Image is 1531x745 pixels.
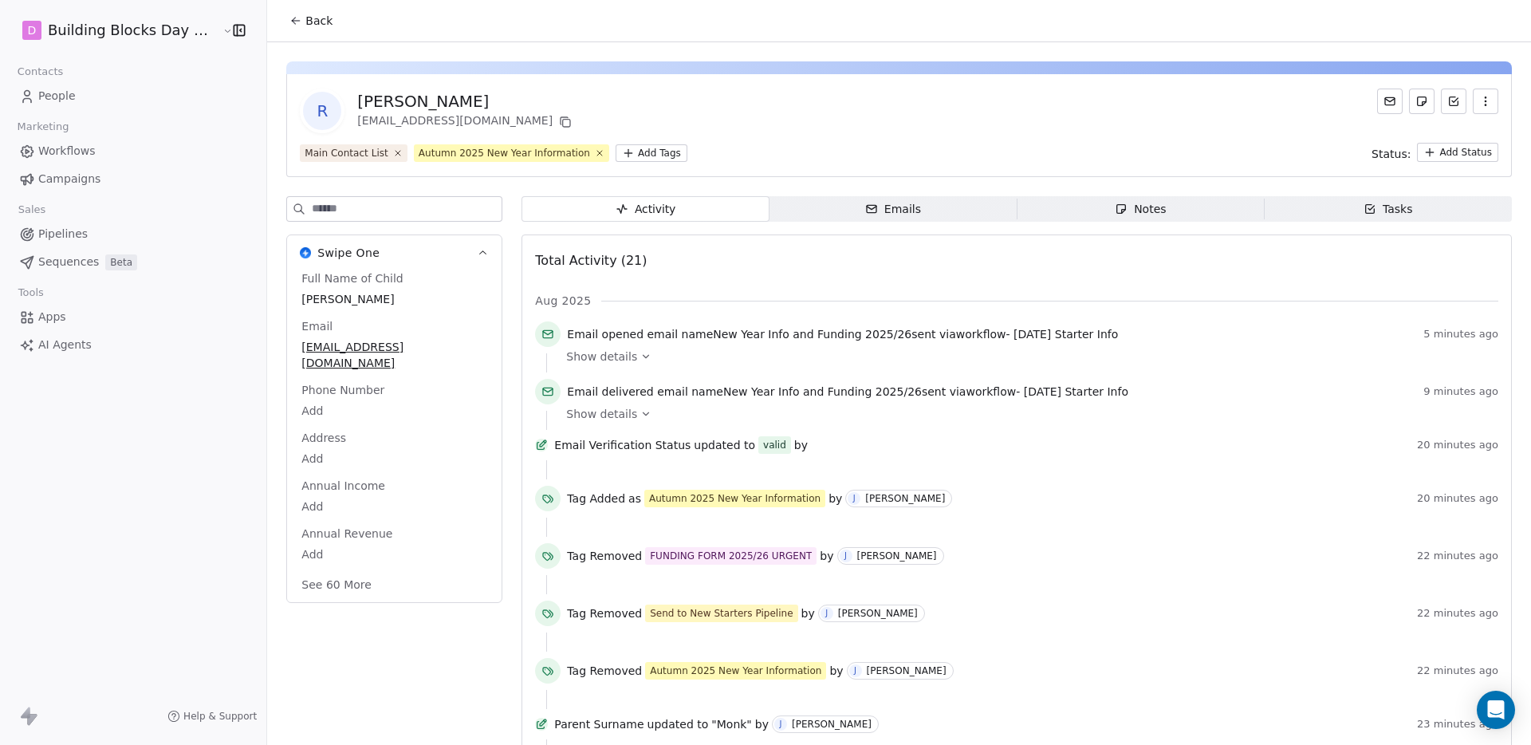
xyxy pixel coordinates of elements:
span: Email opened [567,328,643,341]
button: DBuilding Blocks Day Nurseries [19,17,211,44]
span: "Monk" [711,716,752,732]
span: Total Activity (21) [535,253,647,268]
span: D [28,22,37,38]
div: J [854,664,856,677]
div: Autumn 2025 New Year Information [650,664,821,678]
span: Pipelines [38,226,88,242]
a: People [13,83,254,109]
a: Show details [566,349,1487,365]
span: Contacts [10,60,70,84]
span: by [828,491,842,507]
span: 22 minutes ago [1417,664,1498,677]
div: Autumn 2025 New Year Information [649,491,821,506]
span: Add [301,499,487,514]
span: Beta [105,254,137,270]
span: Sequences [38,254,99,270]
span: Back [305,13,333,29]
span: Tag Removed [567,663,642,679]
a: Help & Support [167,710,257,723]
span: by [820,548,833,564]
div: valid [763,437,786,453]
span: Annual Income [298,478,388,494]
button: Swipe OneSwipe One [287,235,502,270]
span: 5 minutes ago [1423,328,1498,341]
span: 23 minutes ago [1417,718,1498,731]
div: [PERSON_NAME] [792,719,872,730]
span: Campaigns [38,171,100,187]
span: by [794,437,808,453]
a: SequencesBeta [13,249,254,275]
span: Aug 2025 [535,293,591,309]
span: Email Verification Status [554,437,691,453]
div: Emails [865,201,921,218]
a: Campaigns [13,166,254,192]
span: Show details [566,406,637,422]
span: email name sent via workflow - [567,384,1128,400]
span: 20 minutes ago [1417,492,1498,505]
div: [PERSON_NAME] [857,550,937,562]
span: Add [301,403,487,419]
span: Apps [38,309,66,325]
button: Add Status [1417,143,1498,162]
div: Open Intercom Messenger [1477,691,1515,729]
span: 22 minutes ago [1417,607,1498,620]
a: AI Agents [13,332,254,358]
span: [DATE] Starter Info [1013,328,1118,341]
span: 20 minutes ago [1417,439,1498,451]
span: Add [301,546,487,562]
span: by [755,716,769,732]
div: Swipe OneSwipe One [287,270,502,602]
span: updated to [647,716,709,732]
span: email name sent via workflow - [567,326,1118,342]
div: [PERSON_NAME] [865,493,945,504]
span: Tag Added [567,491,625,507]
span: Sales [11,198,53,222]
a: Apps [13,304,254,330]
span: Status: [1372,146,1411,162]
div: FUNDING FORM 2025/26 URGENT [650,549,812,563]
div: J [844,550,847,562]
div: J [853,492,856,505]
span: Building Blocks Day Nurseries [48,20,218,41]
a: Show details [566,406,1487,422]
span: updated to [694,437,755,453]
span: [EMAIL_ADDRESS][DOMAIN_NAME] [301,339,487,371]
span: Parent Surname [554,716,643,732]
div: Send to New Starters Pipeline [650,606,793,621]
a: Pipelines [13,221,254,247]
div: [EMAIL_ADDRESS][DOMAIN_NAME] [357,112,575,132]
div: Autumn 2025 New Year Information [419,146,590,160]
div: Main Contact List [305,146,388,160]
img: Swipe One [300,247,311,258]
span: AI Agents [38,337,92,353]
span: Annual Revenue [298,526,396,542]
button: See 60 More [292,570,381,599]
span: Help & Support [183,710,257,723]
span: as [628,491,641,507]
span: [PERSON_NAME] [301,291,487,307]
div: [PERSON_NAME] [867,665,947,676]
span: [DATE] Starter Info [1024,385,1128,398]
span: People [38,88,76,104]
span: by [801,605,815,621]
button: Back [280,6,342,35]
div: J [779,718,781,731]
span: Workflows [38,143,96,160]
span: R [303,92,341,130]
span: by [829,663,843,679]
a: Workflows [13,138,254,164]
span: Tag Removed [567,605,642,621]
span: New Year Info and Funding 2025/26 [713,328,911,341]
span: 22 minutes ago [1417,550,1498,562]
div: [PERSON_NAME] [357,90,575,112]
div: Tasks [1364,201,1413,218]
span: Add [301,451,487,467]
span: Swipe One [317,245,380,261]
button: Add Tags [616,144,687,162]
span: Tag Removed [567,548,642,564]
span: Email delivered [567,385,653,398]
span: 9 minutes ago [1423,385,1498,398]
span: Show details [566,349,637,365]
span: Email [298,318,336,334]
div: [PERSON_NAME] [838,608,918,619]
